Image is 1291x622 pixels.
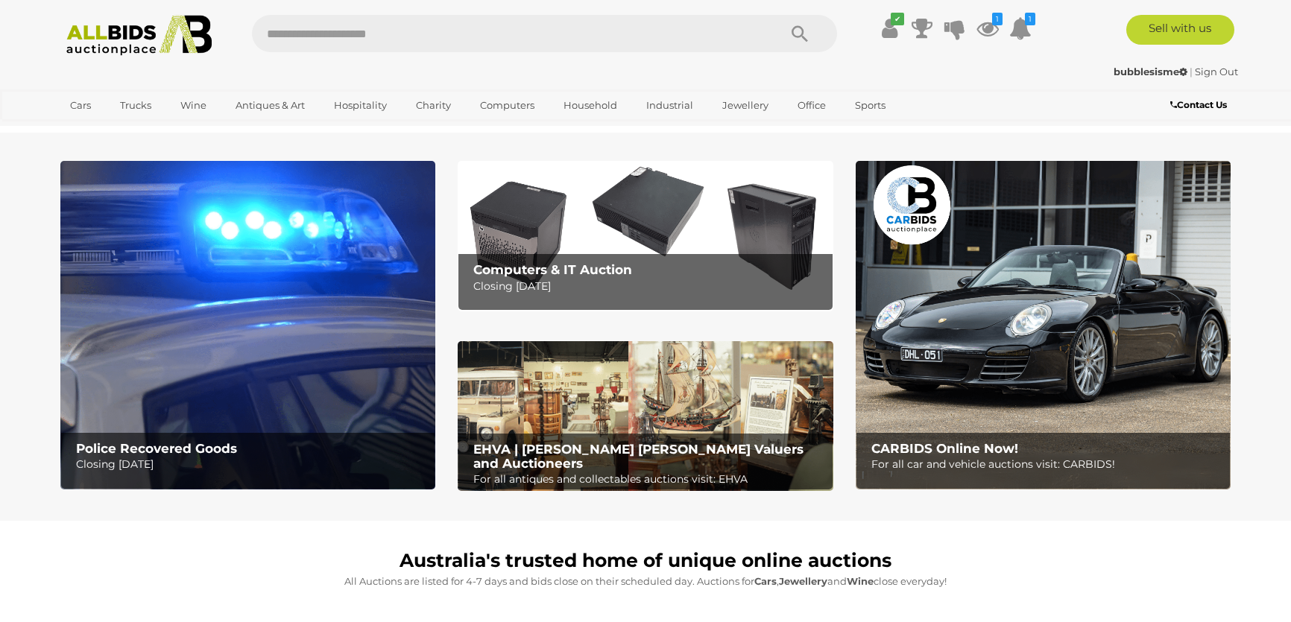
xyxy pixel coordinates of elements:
a: Jewellery [713,93,778,118]
a: Industrial [637,93,703,118]
a: 1 [1009,15,1032,42]
a: 1 [976,15,999,42]
a: Wine [171,93,216,118]
a: Contact Us [1170,97,1231,113]
a: ✔ [878,15,900,42]
strong: Jewellery [779,575,827,587]
b: Contact Us [1170,99,1227,110]
strong: bubblesisme [1114,66,1187,77]
p: Closing [DATE] [473,277,824,296]
a: bubblesisme [1114,66,1190,77]
a: Sports [845,93,895,118]
img: CARBIDS Online Now! [856,161,1231,489]
p: For all antiques and collectables auctions visit: EHVA [473,470,824,489]
a: CARBIDS Online Now! CARBIDS Online Now! For all car and vehicle auctions visit: CARBIDS! [856,161,1231,489]
a: Sell with us [1126,15,1234,45]
a: Police Recovered Goods Police Recovered Goods Closing [DATE] [60,161,435,489]
b: CARBIDS Online Now! [871,441,1018,456]
a: Computers [470,93,544,118]
img: Allbids.com.au [58,15,220,56]
a: Hospitality [324,93,397,118]
a: Cars [60,93,101,118]
a: Trucks [110,93,161,118]
img: Computers & IT Auction [458,161,833,311]
button: Search [763,15,837,52]
span: | [1190,66,1193,77]
p: All Auctions are listed for 4-7 days and bids close on their scheduled day. Auctions for , and cl... [68,573,1223,590]
i: 1 [992,13,1003,25]
a: Antiques & Art [226,93,315,118]
strong: Wine [847,575,874,587]
p: Closing [DATE] [76,455,427,474]
a: [GEOGRAPHIC_DATA] [60,118,186,142]
b: Computers & IT Auction [473,262,632,277]
img: EHVA | Evans Hastings Valuers and Auctioneers [458,341,833,492]
a: Sign Out [1195,66,1238,77]
a: Office [788,93,836,118]
a: EHVA | Evans Hastings Valuers and Auctioneers EHVA | [PERSON_NAME] [PERSON_NAME] Valuers and Auct... [458,341,833,492]
a: Charity [406,93,461,118]
i: 1 [1025,13,1035,25]
b: EHVA | [PERSON_NAME] [PERSON_NAME] Valuers and Auctioneers [473,442,804,471]
p: For all car and vehicle auctions visit: CARBIDS! [871,455,1222,474]
a: Computers & IT Auction Computers & IT Auction Closing [DATE] [458,161,833,311]
strong: Cars [754,575,777,587]
img: Police Recovered Goods [60,161,435,489]
h1: Australia's trusted home of unique online auctions [68,550,1223,571]
i: ✔ [891,13,904,25]
a: Household [554,93,627,118]
b: Police Recovered Goods [76,441,237,456]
